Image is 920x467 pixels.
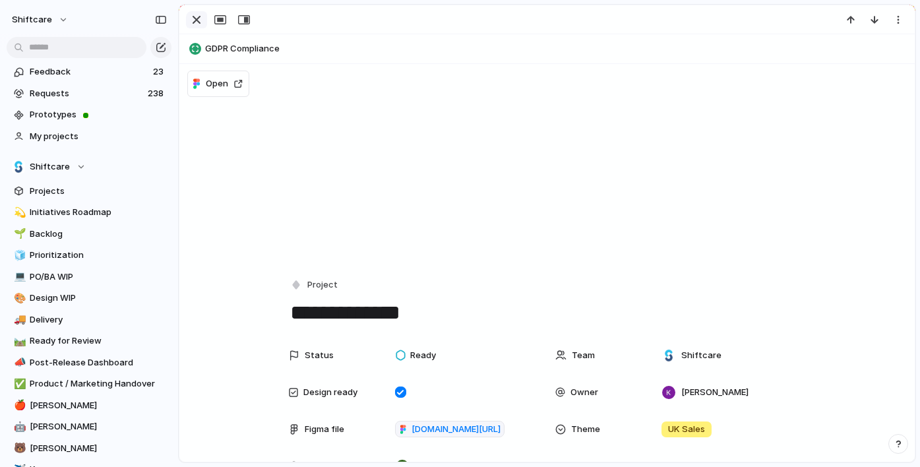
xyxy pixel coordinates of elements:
span: Delivery [30,313,167,327]
span: UK Sales [668,423,705,436]
div: 🐻 [14,441,23,456]
span: [DOMAIN_NAME][URL] [412,423,501,436]
button: Shiftcare [7,157,171,177]
span: Design WIP [30,292,167,305]
a: [DOMAIN_NAME][URL] [395,421,505,438]
button: 💻 [12,270,25,284]
div: 💫 [14,205,23,220]
button: ✅ [12,377,25,390]
span: Shiftcare [681,349,721,362]
a: 🛤️Ready for Review [7,331,171,351]
a: Prototypes [7,105,171,125]
a: 🎨Design WIP [7,288,171,308]
span: PO/BA WIP [30,270,167,284]
div: 🎨 [14,291,23,306]
a: My projects [7,127,171,146]
a: 📣Post-Release Dashboard [7,353,171,373]
a: 💻PO/BA WIP [7,267,171,287]
button: 💫 [12,206,25,219]
span: Product / Marketing Handover [30,377,167,390]
span: shiftcare [12,13,52,26]
span: Post-Release Dashboard [30,356,167,369]
button: 🛤️ [12,334,25,348]
a: Feedback23 [7,62,171,82]
a: 🐻[PERSON_NAME] [7,439,171,458]
span: Design ready [303,386,357,399]
button: 🎨 [12,292,25,305]
a: Requests238 [7,84,171,104]
div: 🛤️ [14,334,23,349]
a: 🍎[PERSON_NAME] [7,396,171,416]
span: Projects [30,185,167,198]
span: [PERSON_NAME] [681,386,749,399]
span: Prototypes [30,108,167,121]
div: 🧊 [14,248,23,263]
button: 📣 [12,356,25,369]
span: GDPR Compliance [205,42,909,55]
span: Owner [570,386,598,399]
a: 🤖[PERSON_NAME] [7,417,171,437]
span: Ready [410,349,436,362]
span: Backlog [30,228,167,241]
button: Project [288,276,342,295]
span: Shiftcare [30,160,70,173]
a: ✅Product / Marketing Handover [7,374,171,394]
span: Ready for Review [30,334,167,348]
button: 🐻 [12,442,25,455]
span: Requests [30,87,144,100]
div: ✅ [14,377,23,392]
div: 📣 [14,355,23,370]
button: 🍎 [12,399,25,412]
button: Open [187,71,249,97]
span: 238 [148,87,166,100]
div: 🍎 [14,398,23,413]
div: 🌱 [14,226,23,241]
button: shiftcare [6,9,75,30]
button: 🤖 [12,420,25,433]
span: [PERSON_NAME] [30,442,167,455]
span: Figma file [305,423,344,436]
span: Status [305,349,334,362]
span: [PERSON_NAME] [30,420,167,433]
span: 23 [153,65,166,78]
span: My projects [30,130,167,143]
button: 🚚 [12,313,25,327]
button: 🧊 [12,249,25,262]
span: Initiatives Roadmap [30,206,167,219]
a: 🧊Prioritization [7,245,171,265]
span: Theme [571,423,600,436]
a: 🌱Backlog [7,224,171,244]
button: GDPR Compliance [185,38,909,59]
span: Open [206,77,228,90]
a: 🚚Delivery [7,310,171,330]
span: Project [307,278,338,292]
a: Projects [7,181,171,201]
span: [PERSON_NAME] [30,399,167,412]
span: Feedback [30,65,149,78]
button: 🌱 [12,228,25,241]
div: 🤖 [14,420,23,435]
span: Prioritization [30,249,167,262]
a: 💫Initiatives Roadmap [7,202,171,222]
span: Team [572,349,595,362]
div: 🚚 [14,312,23,327]
div: 💻 [14,269,23,284]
